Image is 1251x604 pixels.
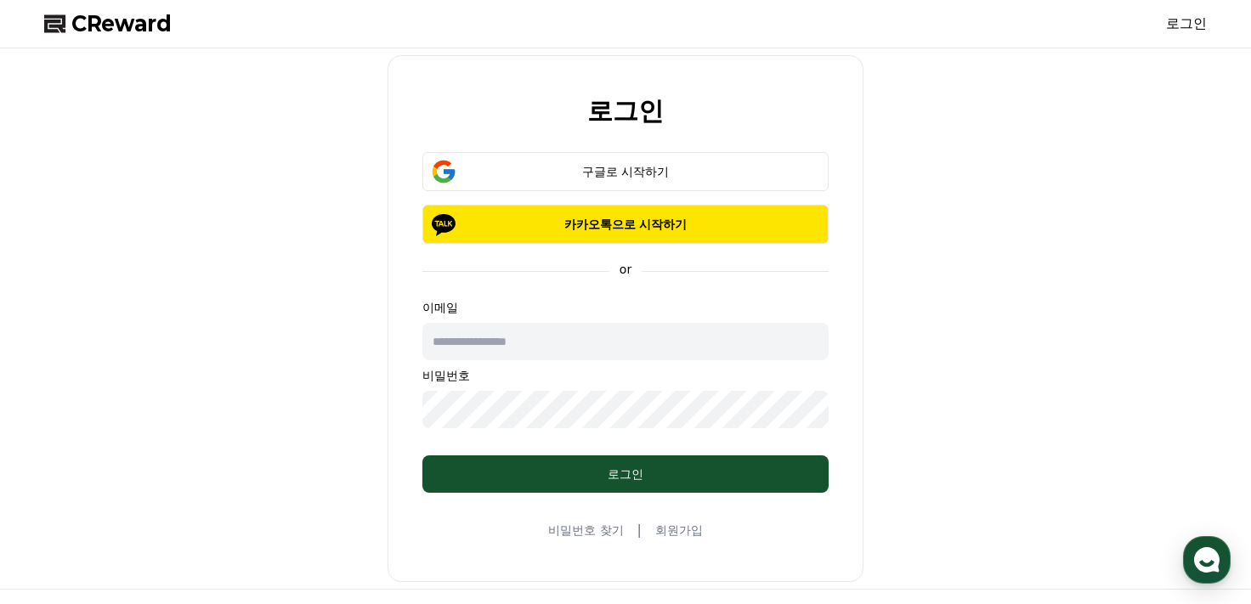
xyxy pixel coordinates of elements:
[637,520,642,540] span: |
[422,455,829,493] button: 로그인
[422,299,829,316] p: 이메일
[422,205,829,244] button: 카카오톡으로 시작하기
[71,10,172,37] span: CReward
[112,463,219,505] a: 대화
[263,488,283,502] span: 설정
[1166,14,1207,34] a: 로그인
[548,522,623,539] a: 비밀번호 찾기
[44,10,172,37] a: CReward
[447,163,804,180] div: 구글로 시작하기
[609,261,642,278] p: or
[422,152,829,191] button: 구글로 시작하기
[655,522,703,539] a: 회원가입
[456,466,795,483] div: 로그인
[54,488,64,502] span: 홈
[156,489,176,503] span: 대화
[5,463,112,505] a: 홈
[219,463,326,505] a: 설정
[422,367,829,384] p: 비밀번호
[587,97,664,125] h2: 로그인
[447,216,804,233] p: 카카오톡으로 시작하기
